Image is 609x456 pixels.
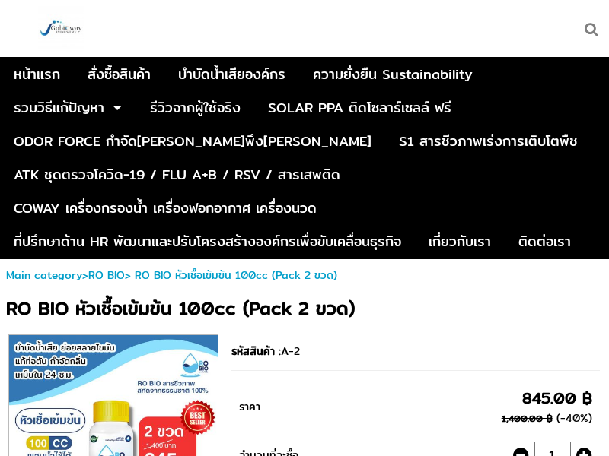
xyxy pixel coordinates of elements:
[14,101,104,115] div: รวมวิธีแก้ปัญหา
[518,235,571,249] div: ติดต่อเรา
[231,378,342,434] td: ราคา
[231,343,281,359] b: รหัสสินค้า :
[178,60,285,89] a: บําบัดน้ำเสียองค์กร
[429,235,491,249] div: เกี่ยวกับเรา
[399,127,578,156] a: S1 สารชีวภาพเร่งการเติบโตพืช
[313,60,473,89] a: ความยั่งยืน Sustainability
[268,93,451,122] a: SOLAR PPA ติดโซลาร์เซลล์ ฟรี
[38,6,84,52] img: large-1644130236041.jpg
[14,135,371,148] div: ODOR FORCE กำจัด[PERSON_NAME]พึง[PERSON_NAME]
[268,101,451,115] div: SOLAR PPA ติดโซลาร์เซลล์ ฟรี
[522,386,592,410] p: 845.00 ฿
[14,168,340,182] div: ATK ชุดตรวจโควิด-19 / FLU A+B / RSV / สารเสพติด
[150,93,241,122] a: รีวิวจากผู้ใช้จริง
[14,93,104,122] a: รวมวิธีแก้ปัญหา
[88,267,125,283] a: RO BIO
[14,127,371,156] a: ODOR FORCE กำจัด[PERSON_NAME]พึง[PERSON_NAME]
[178,68,285,81] div: บําบัดน้ำเสียองค์กร
[14,194,317,223] a: COWAY เครื่องกรองน้ำ เครื่องฟอกอากาศ เครื่องนวด
[313,68,473,81] div: ความยั่งยืน Sustainability
[88,68,151,81] div: สั่งซื้อสินค้า
[556,410,592,426] span: (-40%)
[281,343,300,359] span: A-2
[88,60,151,89] a: สั่งซื้อสินค้า
[399,135,578,148] div: S1 สารชีวภาพเร่งการเติบโตพืช
[6,267,82,283] a: Main category
[14,60,60,89] a: หน้าแรก
[502,411,553,426] p: 1,400.00 ฿
[6,293,355,322] span: RO BIO หัวเชื้อเข้มข้น 100cc (Pack 2 ขวด)
[429,227,491,256] a: เกี่ยวกับเรา
[150,101,241,115] div: รีวิวจากผู้ใช้จริง
[14,227,401,256] a: ที่ปรึกษาด้าน HR พัฒนาและปรับโครงสร้างองค์กรเพื่อขับเคลื่อนธุรกิจ
[14,160,340,189] a: ATK ชุดตรวจโควิด-19 / FLU A+B / RSV / สารเสพติด
[14,201,317,215] div: COWAY เครื่องกรองน้ำ เครื่องฟอกอากาศ เครื่องนวด
[14,235,401,249] div: ที่ปรึกษาด้าน HR พัฒนาและปรับโครงสร้างองค์กรเพื่อขับเคลื่อนธุรกิจ
[14,68,60,81] div: หน้าแรก
[518,227,571,256] a: ติดต่อเรา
